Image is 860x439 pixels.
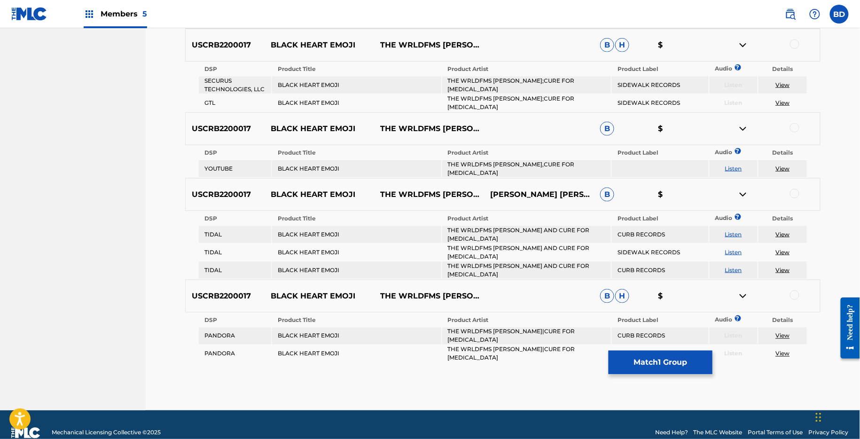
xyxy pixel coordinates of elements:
[776,231,790,238] a: View
[710,148,721,157] p: Audio
[600,289,614,303] span: B
[442,244,611,261] td: THE WRLDFMS [PERSON_NAME] AND CURE FOR [MEDICAL_DATA]
[186,189,265,200] p: USCRB2200017
[615,38,629,52] span: H
[612,77,708,94] td: SIDEWALK RECORDS
[199,77,271,94] td: SECURUS TECHNOLOGIES, LLC
[725,249,742,256] a: Listen
[737,148,738,154] span: ?
[265,189,375,200] p: BLACK HEART EMOJI
[652,123,711,134] p: $
[484,189,594,200] p: [PERSON_NAME] [PERSON_NAME] [PERSON_NAME]
[199,94,271,111] td: GTL
[442,160,611,177] td: THE WRLDFMS [PERSON_NAME],CURE FOR [MEDICAL_DATA]
[694,429,743,437] a: The MLC Website
[272,77,441,94] td: BLACK HEART EMOJI
[600,188,614,202] span: B
[615,289,629,303] span: H
[442,63,611,76] th: Product Artist
[442,328,611,345] td: THE WRLDFMS [PERSON_NAME]|CURE FOR [MEDICAL_DATA]
[84,8,95,20] img: Top Rightsholders
[199,262,271,279] td: TIDAL
[776,249,790,256] a: View
[374,39,484,51] p: THE WRLDFMS [PERSON_NAME];CURE FOR [MEDICAL_DATA]
[710,64,721,73] p: Audio
[265,290,375,302] p: BLACK HEART EMOJI
[265,123,375,134] p: BLACK HEART EMOJI
[737,214,738,220] span: ?
[186,39,265,51] p: USCRB2200017
[612,244,708,261] td: SIDEWALK RECORDS
[101,8,147,19] span: Members
[374,189,484,200] p: THE WRLDFMS [PERSON_NAME] AND CURE FOR [MEDICAL_DATA]
[737,64,738,71] span: ?
[442,212,611,225] th: Product Artist
[776,165,790,172] a: View
[652,39,711,51] p: $
[785,8,796,20] img: search
[199,328,271,345] td: PANDORA
[442,226,611,243] td: THE WRLDFMS [PERSON_NAME] AND CURE FOR [MEDICAL_DATA]
[805,5,824,24] div: Help
[272,314,441,327] th: Product Title
[816,403,821,431] div: Drag
[830,5,849,24] div: User Menu
[758,314,807,327] th: Details
[652,189,711,200] p: $
[199,160,271,177] td: YOUTUBE
[737,39,749,51] img: contract
[374,123,484,134] p: THE WRLDFMS [PERSON_NAME],CURE FOR [MEDICAL_DATA]
[11,427,40,439] img: logo
[265,39,375,51] p: BLACK HEART EMOJI
[737,315,738,321] span: ?
[781,5,800,24] a: Public Search
[272,160,441,177] td: BLACK HEART EMOJI
[809,429,849,437] a: Privacy Policy
[612,94,708,111] td: SIDEWALK RECORDS
[710,315,721,324] p: Audio
[272,94,441,111] td: BLACK HEART EMOJI
[737,290,749,302] img: contract
[442,345,611,362] td: THE WRLDFMS [PERSON_NAME]|CURE FOR [MEDICAL_DATA]
[813,394,860,439] iframe: Chat Widget
[758,212,807,225] th: Details
[776,81,790,88] a: View
[600,122,614,136] span: B
[186,123,265,134] p: USCRB2200017
[612,262,708,279] td: CURB RECORDS
[834,290,860,366] iframe: Resource Center
[652,290,711,302] p: $
[612,146,708,159] th: Product Label
[272,212,441,225] th: Product Title
[442,94,611,111] td: THE WRLDFMS [PERSON_NAME];CURE FOR [MEDICAL_DATA]
[776,267,790,274] a: View
[199,63,271,76] th: DSP
[272,328,441,345] td: BLACK HEART EMOJI
[609,351,712,374] button: Match1 Group
[776,332,790,339] a: View
[612,226,708,243] td: CURB RECORDS
[142,9,147,18] span: 5
[199,146,271,159] th: DSP
[776,99,790,106] a: View
[442,146,611,159] th: Product Artist
[374,290,484,302] p: THE WRLDFMS [PERSON_NAME]|CURE FOR [MEDICAL_DATA]
[600,38,614,52] span: B
[199,244,271,261] td: TIDAL
[710,350,758,358] p: Listen
[272,244,441,261] td: BLACK HEART EMOJI
[737,189,749,200] img: contract
[725,165,742,172] a: Listen
[655,429,688,437] a: Need Help?
[710,214,721,222] p: Audio
[710,332,758,340] p: Listen
[758,63,807,76] th: Details
[776,350,790,357] a: View
[199,314,271,327] th: DSP
[612,314,708,327] th: Product Label
[809,8,821,20] img: help
[272,262,441,279] td: BLACK HEART EMOJI
[272,345,441,362] td: BLACK HEART EMOJI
